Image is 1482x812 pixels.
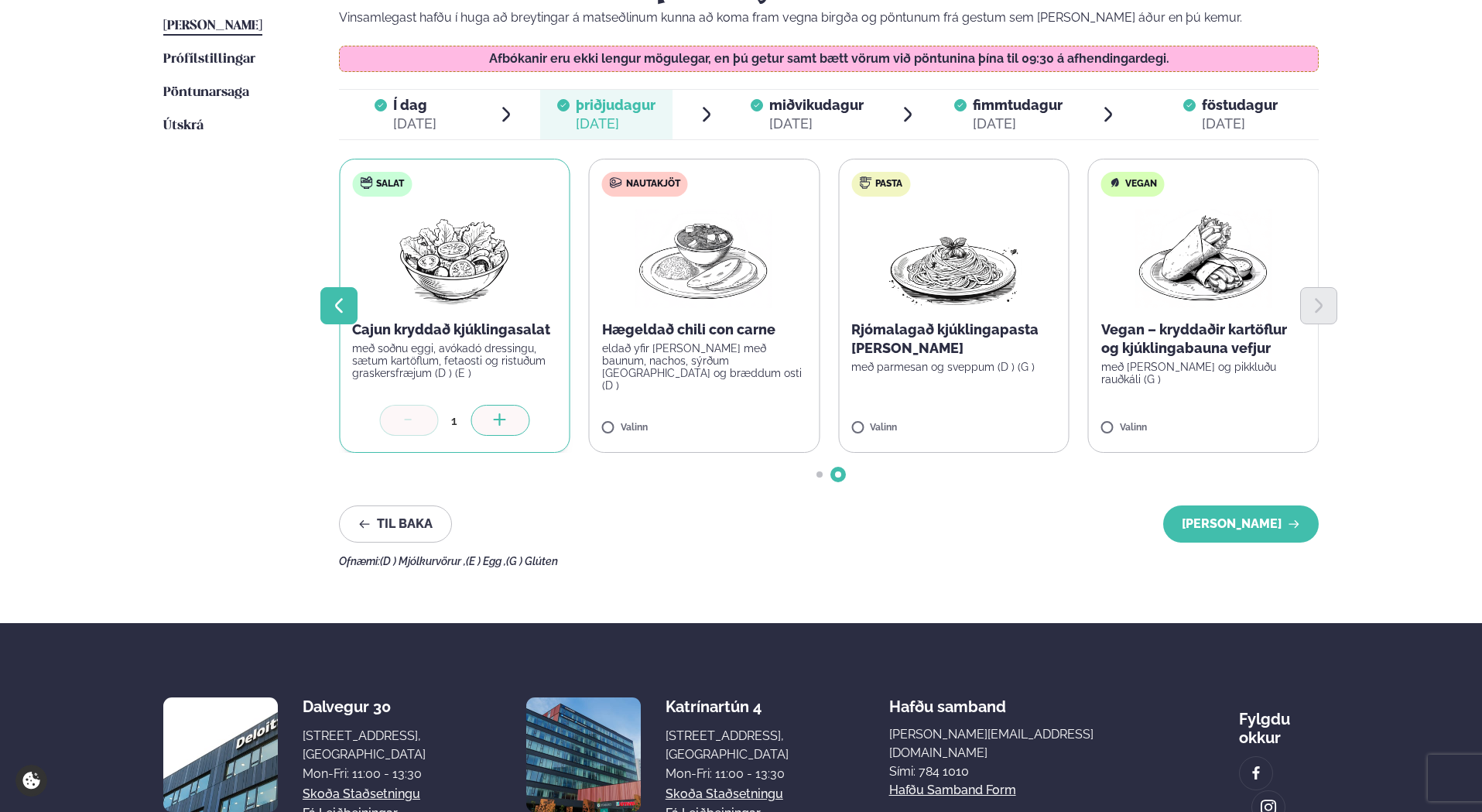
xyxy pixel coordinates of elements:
[889,781,1016,800] a: Hafðu samband form
[666,697,789,716] div: Katrínartún 4
[1135,209,1272,308] img: Wraps.png
[1163,505,1319,543] button: [PERSON_NAME]
[163,119,204,132] span: Útskrá
[851,320,1056,358] p: Rjómalagað kjúklingapasta [PERSON_NAME]
[339,505,452,543] button: Til baka
[376,178,404,190] span: Salat
[163,84,249,102] a: Pöntunarsaga
[576,97,655,113] span: þriðjudagur
[666,765,789,783] div: Mon-Fri: 11:00 - 13:30
[1239,697,1319,747] div: Fylgdu okkur
[393,115,436,133] div: [DATE]
[816,471,823,478] span: Go to slide 1
[875,178,902,190] span: Pasta
[303,727,426,764] div: [STREET_ADDRESS], [GEOGRAPHIC_DATA]
[1109,176,1121,189] img: Vegan.svg
[163,19,262,33] span: [PERSON_NAME]
[163,17,262,36] a: [PERSON_NAME]
[859,176,871,189] img: pasta.svg
[576,115,655,133] div: [DATE]
[889,685,1006,716] span: Hafðu samband
[602,320,807,339] p: Hægeldað chili con carne
[163,53,255,66] span: Prófílstillingar
[602,342,807,392] p: eldað yfir [PERSON_NAME] með baunum, nachos, sýrðum [GEOGRAPHIC_DATA] og bræddum osti (D )
[163,697,278,812] img: image alt
[393,96,436,115] span: Í dag
[769,97,864,113] span: miðvikudagur
[355,53,1303,65] p: Afbókanir eru ekki lengur mögulegar, en þú getur samt bætt vörum við pöntunina þína til 09:30 á a...
[303,765,426,783] div: Mon-Fri: 11:00 - 13:30
[889,725,1138,762] a: [PERSON_NAME][EMAIL_ADDRESS][DOMAIN_NAME]
[163,117,204,135] a: Útskrá
[339,555,1319,567] div: Ofnæmi:
[380,555,466,567] span: (D ) Mjólkurvörur ,
[352,342,557,379] p: með soðnu eggi, avókadó dressingu, sætum kartöflum, fetaosti og ristuðum graskersfræjum (D ) (E )
[1125,178,1157,190] span: Vegan
[610,176,622,189] img: beef.svg
[1240,757,1272,790] a: image alt
[851,361,1056,373] p: með parmesan og sveppum (D ) (G )
[339,9,1319,27] p: Vinsamlegast hafðu í huga að breytingar á matseðlinum kunna að koma fram vegna birgða og pöntunum...
[303,785,420,803] a: Skoða staðsetningu
[303,697,426,716] div: Dalvegur 30
[360,176,372,189] img: salad.svg
[889,762,1138,781] p: Sími: 784 1010
[1101,320,1306,358] p: Vegan – kryddaðir kartöflur og kjúklingabauna vefjur
[973,115,1063,133] div: [DATE]
[769,115,864,133] div: [DATE]
[1101,361,1306,385] p: með [PERSON_NAME] og pikkluðu rauðkáli (G )
[885,209,1022,308] img: Spagetti.png
[466,555,506,567] span: (E ) Egg ,
[1202,115,1278,133] div: [DATE]
[352,320,557,339] p: Cajun kryddað kjúklingasalat
[1202,97,1278,113] span: föstudagur
[1248,765,1265,783] img: image alt
[526,697,641,812] img: image alt
[386,209,523,308] img: Salad.png
[163,86,249,99] span: Pöntunarsaga
[626,178,680,190] span: Nautakjöt
[15,765,47,797] a: Cookie settings
[506,555,558,567] span: (G ) Glúten
[163,50,255,69] a: Prófílstillingar
[636,209,772,308] img: Curry-Rice-Naan.png
[973,97,1063,113] span: fimmtudagur
[666,727,789,764] div: [STREET_ADDRESS], [GEOGRAPHIC_DATA]
[835,471,841,478] span: Go to slide 2
[438,412,471,430] div: 1
[320,287,358,324] button: Previous slide
[1300,287,1337,324] button: Next slide
[666,785,783,803] a: Skoða staðsetningu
